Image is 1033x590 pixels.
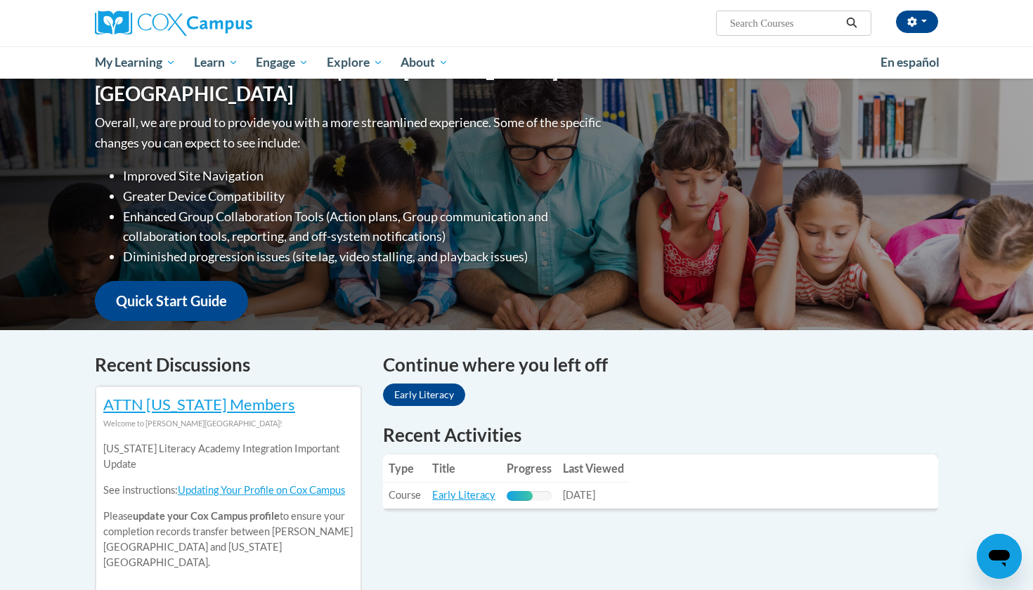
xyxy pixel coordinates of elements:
[185,46,247,79] a: Learn
[247,46,318,79] a: Engage
[123,166,604,186] li: Improved Site Navigation
[401,54,448,71] span: About
[95,11,362,36] a: Cox Campus
[501,454,557,483] th: Progress
[427,454,501,483] th: Title
[389,489,421,501] span: Course
[392,46,458,79] a: About
[432,489,495,501] a: Early Literacy
[103,416,353,431] div: Welcome to [PERSON_NAME][GEOGRAPHIC_DATA]!
[95,351,362,379] h4: Recent Discussions
[123,206,604,247] li: Enhanced Group Collaboration Tools (Action plans, Group communication and collaboration tools, re...
[103,395,295,414] a: ATTN [US_STATE] Members
[507,491,533,501] div: Progress, %
[383,351,938,379] h4: Continue where you left off
[327,54,383,71] span: Explore
[103,483,353,498] p: See instructions:
[95,58,604,105] h1: Welcome to the new and improved [PERSON_NAME][GEOGRAPHIC_DATA]
[557,454,630,483] th: Last Viewed
[977,534,1022,579] iframe: Button to launch messaging window
[95,54,176,71] span: My Learning
[256,54,308,71] span: Engage
[95,281,248,321] a: Quick Start Guide
[178,484,345,496] a: Updating Your Profile on Cox Campus
[871,48,949,77] a: En español
[729,15,841,32] input: Search Courses
[123,186,604,206] li: Greater Device Compatibility
[383,383,465,406] a: Early Literacy
[194,54,238,71] span: Learn
[896,11,938,33] button: Account Settings
[74,46,959,79] div: Main menu
[841,15,862,32] button: Search
[133,510,280,522] b: update your Cox Campus profile
[95,11,252,36] img: Cox Campus
[103,441,353,472] p: [US_STATE] Literacy Academy Integration Important Update
[563,489,595,501] span: [DATE]
[318,46,392,79] a: Explore
[383,422,938,447] h1: Recent Activities
[103,431,353,581] div: Please to ensure your completion records transfer between [PERSON_NAME][GEOGRAPHIC_DATA] and [US_...
[881,55,940,70] span: En español
[383,454,427,483] th: Type
[95,112,604,153] p: Overall, we are proud to provide you with a more streamlined experience. Some of the specific cha...
[123,247,604,267] li: Diminished progression issues (site lag, video stalling, and playback issues)
[86,46,185,79] a: My Learning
